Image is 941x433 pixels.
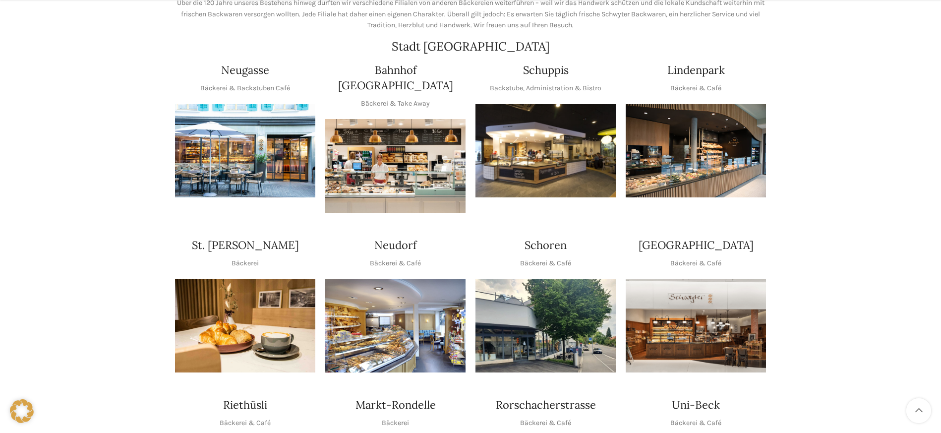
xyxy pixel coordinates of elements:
[325,279,466,372] div: 1 / 1
[175,279,315,372] div: 1 / 1
[520,258,571,269] p: Bäckerei & Café
[175,104,315,198] div: 1 / 1
[670,83,721,94] p: Bäckerei & Café
[475,104,616,198] div: 1 / 1
[382,418,409,429] p: Bäckerei
[175,279,315,372] img: schwyter-23
[626,104,766,198] img: 017-e1571925257345
[200,83,290,94] p: Bäckerei & Backstuben Café
[325,279,466,372] img: Neudorf_1
[670,418,721,429] p: Bäckerei & Café
[667,62,725,78] h4: Lindenpark
[370,258,421,269] p: Bäckerei & Café
[639,238,754,253] h4: [GEOGRAPHIC_DATA]
[523,62,569,78] h4: Schuppis
[906,398,931,423] a: Scroll to top button
[175,104,315,198] img: Neugasse
[361,98,430,109] p: Bäckerei & Take Away
[626,279,766,372] div: 1 / 1
[325,119,466,213] img: Bahnhof St. Gallen
[192,238,299,253] h4: St. [PERSON_NAME]
[672,397,720,413] h4: Uni-Beck
[670,258,721,269] p: Bäckerei & Café
[626,279,766,372] img: Schwyter-1800x900
[520,418,571,429] p: Bäckerei & Café
[626,104,766,198] div: 1 / 1
[490,83,601,94] p: Backstube, Administration & Bistro
[374,238,416,253] h4: Neudorf
[223,397,267,413] h4: Riethüsli
[475,279,616,372] img: 0842cc03-b884-43c1-a0c9-0889ef9087d6 copy
[525,238,567,253] h4: Schoren
[175,41,766,53] h2: Stadt [GEOGRAPHIC_DATA]
[220,418,271,429] p: Bäckerei & Café
[475,279,616,372] div: 1 / 1
[475,104,616,198] img: 150130-Schwyter-013
[355,397,436,413] h4: Markt-Rondelle
[232,258,259,269] p: Bäckerei
[325,62,466,93] h4: Bahnhof [GEOGRAPHIC_DATA]
[496,397,596,413] h4: Rorschacherstrasse
[221,62,269,78] h4: Neugasse
[325,119,466,213] div: 1 / 1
